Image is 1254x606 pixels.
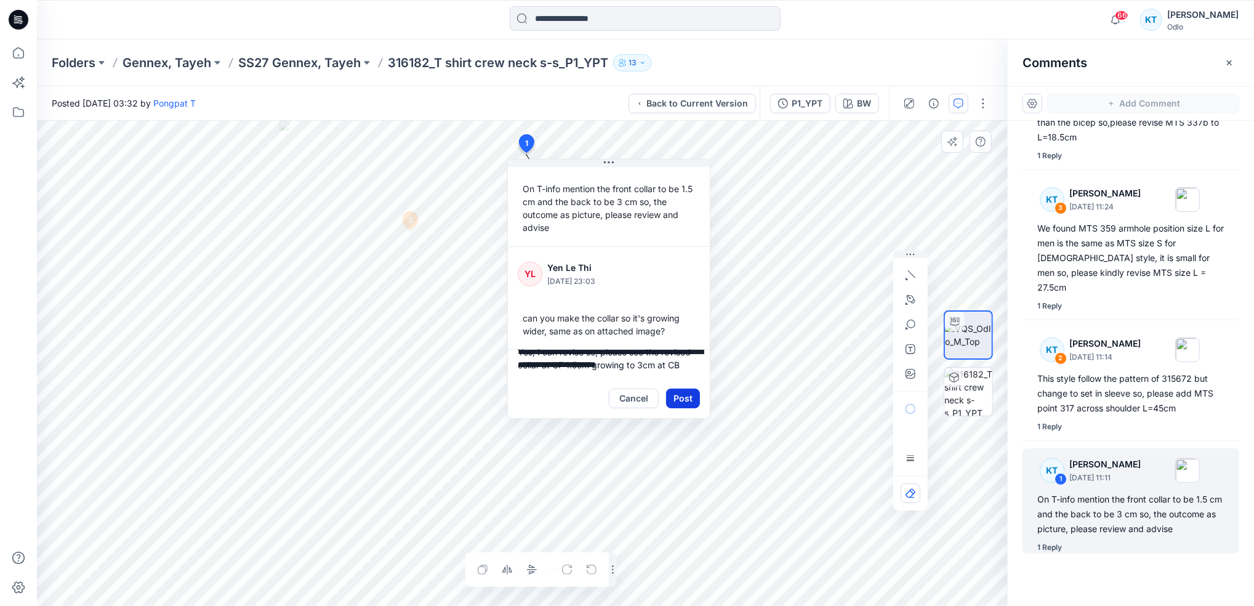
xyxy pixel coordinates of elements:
[629,56,637,70] p: 13
[944,368,992,416] img: 316182_T shirt crew neck s-s_P1_YPT BW
[518,262,542,286] div: YL
[857,97,871,110] div: BW
[1037,492,1224,536] div: On T-info mention the front collar to be 1.5 cm and the back to be 3 cm so, the outcome as pictur...
[1115,10,1128,20] span: 66
[388,54,608,71] p: 316182_T shirt crew neck s-s_P1_YPT
[629,94,756,113] button: Back to Current Version
[1055,473,1067,485] div: 1
[1023,55,1087,70] h2: Comments
[792,97,822,110] div: P1_YPT
[1037,421,1062,433] div: 1 Reply
[1047,94,1239,113] button: Add Comment
[518,307,700,342] div: can you make the collar so it's growing wider, same as on attached image?
[52,97,196,110] span: Posted [DATE] 03:32 by
[1055,202,1067,214] div: 3
[1140,9,1162,31] div: KT
[613,54,652,71] button: 13
[1037,300,1062,312] div: 1 Reply
[609,389,659,408] button: Cancel
[835,94,879,113] button: BW
[547,275,648,288] p: [DATE] 23:03
[525,138,528,149] span: 1
[1069,351,1141,363] p: [DATE] 11:14
[1037,371,1224,416] div: This style follow the pattern of 315672 but change to set in sleeve so, please add MTS point 317 ...
[1037,150,1062,162] div: 1 Reply
[1040,337,1064,362] div: KT
[1069,201,1141,213] p: [DATE] 11:24
[153,98,196,108] a: Pongpat T
[1167,22,1239,31] div: Odlo
[518,177,700,239] div: On T-info mention the front collar to be 1.5 cm and the back to be 3 cm so, the outcome as pictur...
[547,261,648,275] p: Yen Le Thi
[1055,352,1067,365] div: 2
[1069,472,1141,484] p: [DATE] 11:11
[1069,186,1141,201] p: [PERSON_NAME]
[1037,541,1062,554] div: 1 Reply
[123,54,211,71] a: Gennex, Tayeh
[1037,221,1224,295] div: We found MTS 359 armhole position size L for men is the same as MTS size S for [DEMOGRAPHIC_DATA]...
[1069,457,1141,472] p: [PERSON_NAME]
[1069,336,1141,351] p: [PERSON_NAME]
[1040,187,1064,212] div: KT
[666,389,700,408] button: Post
[1040,458,1064,483] div: KT
[770,94,830,113] button: P1_YPT
[945,322,992,348] img: VQS_Odlo_M_Top
[1167,7,1239,22] div: [PERSON_NAME]
[52,54,95,71] a: Folders
[924,94,944,113] button: Details
[238,54,361,71] a: SS27 Gennex, Tayeh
